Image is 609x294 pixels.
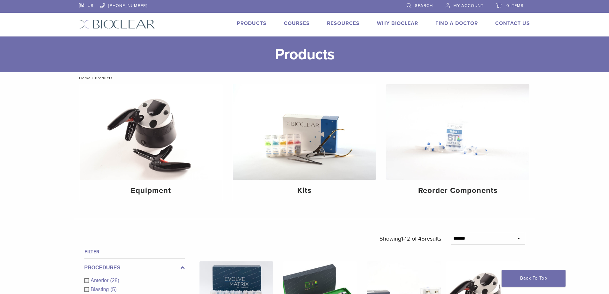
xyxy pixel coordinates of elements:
[80,84,223,201] a: Equipment
[74,72,535,84] nav: Products
[401,235,425,242] span: 1-12 of 45
[386,84,529,201] a: Reorder Components
[377,20,418,27] a: Why Bioclear
[506,3,524,8] span: 0 items
[391,185,524,196] h4: Reorder Components
[110,278,119,283] span: (28)
[495,20,530,27] a: Contact Us
[84,264,185,272] label: Procedures
[233,84,376,201] a: Kits
[237,20,267,27] a: Products
[91,287,111,292] span: Blasting
[435,20,478,27] a: Find A Doctor
[84,248,185,256] h4: Filter
[327,20,360,27] a: Resources
[379,232,441,245] p: Showing results
[284,20,310,27] a: Courses
[415,3,433,8] span: Search
[80,84,223,180] img: Equipment
[453,3,483,8] span: My Account
[233,84,376,180] img: Kits
[85,185,218,196] h4: Equipment
[79,20,155,29] img: Bioclear
[77,76,91,80] a: Home
[238,185,371,196] h4: Kits
[502,270,566,287] a: Back To Top
[91,278,110,283] span: Anterior
[91,76,95,80] span: /
[110,287,117,292] span: (5)
[386,84,529,180] img: Reorder Components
